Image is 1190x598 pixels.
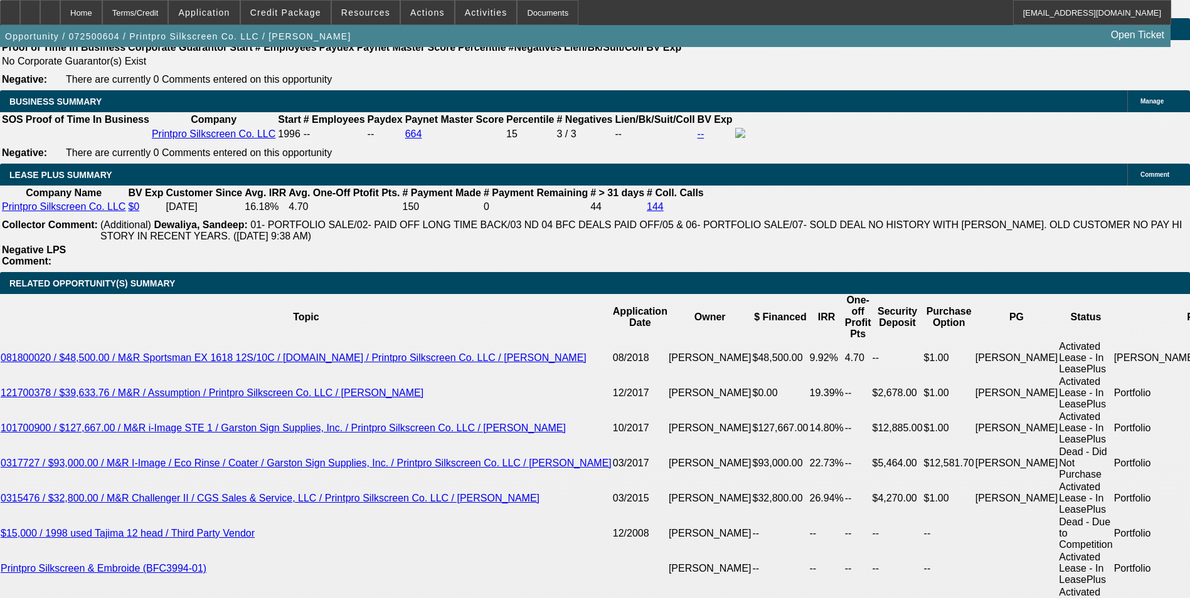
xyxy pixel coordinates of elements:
[1,55,687,68] td: No Corporate Guarantor(s) Exist
[612,481,668,516] td: 03/2015
[975,375,1059,411] td: [PERSON_NAME]
[698,114,733,125] b: BV Exp
[844,551,872,586] td: --
[458,42,506,53] b: Percentile
[169,1,239,24] button: Application
[844,294,872,340] th: One-off Profit Pts
[809,516,844,551] td: --
[844,446,872,481] td: --
[245,187,286,198] b: Avg. IRR
[668,446,752,481] td: [PERSON_NAME]
[614,127,695,141] td: --
[872,411,923,446] td: $12,885.00
[357,42,455,53] b: Paynet Master Score
[923,340,975,375] td: $1.00
[872,294,923,340] th: Security Deposit
[128,187,163,198] b: BV Exp
[100,219,1182,241] span: 01- PORTFOLIO SALE/02- PAID OFF LONG TIME BACK/03 ND 04 BFC DEALS PAID OFF/05 & 06- PORTFOLIO SAL...
[9,278,175,288] span: RELATED OPPORTUNITY(S) SUMMARY
[506,114,554,125] b: Percentile
[178,8,230,18] span: Application
[668,481,752,516] td: [PERSON_NAME]
[165,201,243,213] td: [DATE]
[872,551,923,586] td: --
[166,187,242,198] b: Customer Since
[612,411,668,446] td: 10/2017
[752,411,809,446] td: $127,667.00
[923,551,975,586] td: --
[341,8,390,18] span: Resources
[154,219,247,230] b: Dewaliya, Sandeep:
[872,375,923,411] td: $2,678.00
[289,187,400,198] b: Avg. One-Off Ptofit Pts.
[809,481,844,516] td: 26.94%
[809,446,844,481] td: 22.73%
[2,244,66,266] b: Negative LPS Comment:
[250,8,321,18] span: Credit Package
[2,219,98,230] b: Collector Comment:
[923,446,975,481] td: $12,581.70
[1058,481,1113,516] td: Activated Lease - In LeasePlus
[1,422,566,433] a: 101700900 / $127,667.00 / M&R i-Image STE 1 / Garston Sign Supplies, Inc. / Printpro Silkscreen C...
[1,387,423,398] a: 121700378 / $39,633.76 / M&R / Assumption / Printpro Silkscreen Co. LLC / [PERSON_NAME]
[872,481,923,516] td: $4,270.00
[1,493,539,503] a: 0315476 / $32,800.00 / M&R Challenger II / CGS Sales & Service, LLC / Printpro Silkscreen Co. LLC...
[668,340,752,375] td: [PERSON_NAME]
[1,352,587,363] a: 081800020 / $48,500.00 / M&R Sportsman EX 1618 12S/10C / [DOMAIN_NAME] / Printpro Silkscreen Co. ...
[100,219,151,230] span: (Additional)
[844,340,872,375] td: 4.70
[844,411,872,446] td: --
[278,114,300,125] b: Start
[332,1,400,24] button: Resources
[698,129,704,139] a: --
[241,1,331,24] button: Credit Package
[455,1,517,24] button: Activities
[809,340,844,375] td: 9.92%
[923,481,975,516] td: $1.00
[1,528,255,538] a: $15,000 / 1998 used Tajima 12 head / Third Party Vendor
[872,340,923,375] td: --
[128,201,139,212] a: $0
[410,8,445,18] span: Actions
[9,170,112,180] span: LEASE PLUS SUMMARY
[152,129,275,139] a: Printpro Silkscreen Co. LLC
[1058,294,1113,340] th: Status
[9,97,102,107] span: BUSINESS SUMMARY
[668,411,752,446] td: [PERSON_NAME]
[752,375,809,411] td: $0.00
[809,551,844,586] td: --
[2,147,47,158] b: Negative:
[402,201,482,213] td: 150
[975,294,1059,340] th: PG
[975,411,1059,446] td: [PERSON_NAME]
[923,375,975,411] td: $1.00
[191,114,236,125] b: Company
[403,187,481,198] b: # Payment Made
[809,375,844,411] td: 19.39%
[844,481,872,516] td: --
[26,187,102,198] b: Company Name
[1,458,612,468] a: 0317727 / $93,000.00 / M&R I-Image / Eco Rinse / Coater / Garston Sign Supplies, Inc. / Printpro ...
[752,551,809,586] td: --
[1058,411,1113,446] td: Activated Lease - In LeasePlus
[1058,516,1113,551] td: Dead - Due to Competition
[923,411,975,446] td: $1.00
[1,563,206,574] a: Printpro Silkscreen & Embroide (BFC3994-01)
[244,201,287,213] td: 16.18%
[752,294,809,340] th: $ Financed
[923,294,975,340] th: Purchase Option
[809,294,844,340] th: IRR
[668,294,752,340] th: Owner
[506,129,554,140] div: 15
[1106,24,1169,46] a: Open Ticket
[975,340,1059,375] td: [PERSON_NAME]
[405,114,504,125] b: Paynet Master Score
[809,411,844,446] td: 14.80%
[288,201,400,213] td: 4.70
[975,481,1059,516] td: [PERSON_NAME]
[564,42,644,53] b: Lien/Bk/Suit/Coll
[872,516,923,551] td: --
[66,74,332,85] span: There are currently 0 Comments entered on this opportunity
[752,446,809,481] td: $93,000.00
[304,114,365,125] b: # Employees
